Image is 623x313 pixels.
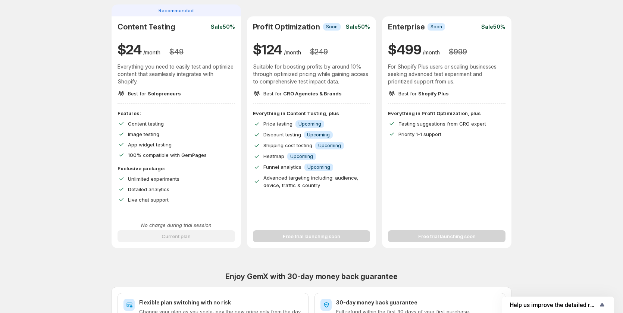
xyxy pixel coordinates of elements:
p: Sale 50% [481,23,505,31]
p: Best for [128,90,181,97]
span: Content testing [128,121,164,127]
span: Advanced targeting including: audience, device, traffic & country [263,175,359,188]
h1: $ 124 [253,41,282,59]
span: Priority 1-1 support [398,131,441,137]
h3: $ 999 [449,47,467,56]
p: Features: [118,110,235,117]
h2: Flexible plan switching with no risk [139,299,303,306]
span: Upcoming [318,143,341,149]
p: Best for [263,90,342,97]
h3: $ 49 [169,47,183,56]
h1: $ 499 [388,41,421,59]
span: Testing suggestions from CRO expert [398,121,486,127]
h2: 30-day money back guarantee [336,299,500,306]
span: Upcoming [290,154,313,159]
span: Help us improve the detailed report for A/B campaigns [510,301,598,309]
span: Soon [326,24,338,30]
p: Sale 50% [346,23,370,31]
h2: Enterprise [388,22,425,31]
p: Exclusive package: [118,165,235,172]
h2: Profit Optimization [253,22,320,31]
span: Image testing [128,131,159,137]
p: Sale 50% [211,23,235,31]
p: For Shopify Plus users or scaling businesses seeking advanced test experiment and prioritized sup... [388,63,505,85]
span: Shopify Plus [418,91,449,97]
h3: $ 249 [310,47,328,56]
p: /month [143,49,160,56]
span: Price testing [263,121,292,127]
span: Recommended [159,7,194,14]
p: Everything you need to easily test and optimize content that seamlessly integrates with Shopify. [118,63,235,85]
span: Upcoming [307,164,330,170]
p: /month [284,49,301,56]
p: Best for [398,90,449,97]
span: Solopreneurs [148,91,181,97]
p: Suitable for boosting profits by around 10% through optimized pricing while gaining access to com... [253,63,370,85]
span: Live chat support [128,197,169,203]
button: Show survey - Help us improve the detailed report for A/B campaigns [510,300,607,309]
p: No charge during trial session [118,221,235,229]
span: Shipping cost testing [263,142,312,148]
span: Unlimited experiments [128,176,179,182]
span: Funnel analytics [263,164,301,170]
p: Everything in Profit Optimization, plus [388,110,505,117]
span: Upcoming [307,132,330,138]
span: 100% compatible with GemPages [128,152,207,158]
p: /month [423,49,440,56]
h2: Enjoy GemX with 30-day money back guarantee [112,272,511,281]
span: Discount testing [263,132,301,137]
span: App widget testing [128,142,172,148]
h2: Content Testing [118,22,175,31]
p: Everything in Content Testing, plus [253,110,370,117]
span: Heatmap [263,153,284,159]
h1: $ 24 [118,41,142,59]
span: Soon [431,24,442,30]
span: Upcoming [298,121,321,127]
span: Detailed analytics [128,186,169,192]
span: CRO Agencies & Brands [283,91,342,97]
